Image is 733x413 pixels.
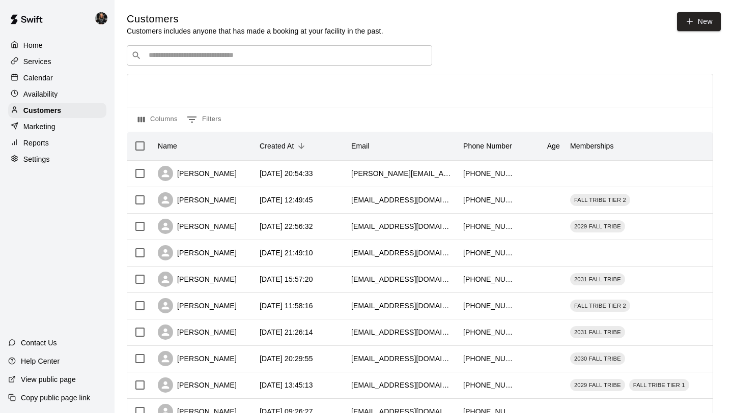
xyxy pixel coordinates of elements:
a: Settings [8,152,106,167]
div: 2030 FALL TRIBE [570,352,625,365]
div: Phone Number [463,132,512,160]
span: 2029 FALL TRIBE [570,222,625,230]
div: jstnwoodlee2011@gmail.com [351,380,453,390]
div: 2025-08-12 22:56:32 [260,221,313,231]
div: Created At [260,132,294,160]
div: 2025-08-12 21:49:10 [260,248,313,258]
span: FALL TRIBE TIER 2 [570,302,630,310]
a: New [677,12,721,31]
p: Marketing [23,122,55,132]
div: +12144984976 [463,327,514,337]
div: 2029 FALL TRIBE [570,379,625,391]
div: alishamrowland@gmail.com [351,353,453,364]
div: Name [153,132,255,160]
div: 2031 FALL TRIBE [570,326,625,338]
a: Services [8,54,106,69]
div: +12103135798 [463,301,514,311]
div: +12107232277 [463,168,514,179]
p: Contact Us [21,338,57,348]
div: +12103165948 [463,248,514,258]
p: View public page [21,374,76,385]
button: Select columns [135,111,180,128]
div: Name [158,132,177,160]
div: 2025-08-12 11:58:16 [260,301,313,311]
span: 2031 FALL TRIBE [570,275,625,283]
button: Show filters [184,111,224,128]
p: Availability [23,89,58,99]
a: Customers [8,103,106,118]
a: Calendar [8,70,106,85]
span: FALL TRIBE TIER 2 [570,196,630,204]
div: jess964@gmail.com [351,274,453,284]
div: 2025-08-11 20:29:55 [260,353,313,364]
div: 2029 FALL TRIBE [570,220,625,232]
div: [PERSON_NAME] [158,272,237,287]
div: [PERSON_NAME] [158,166,237,181]
span: FALL TRIBE TIER 1 [629,381,689,389]
a: Marketing [8,119,106,134]
p: Reports [23,138,49,148]
p: Settings [23,154,50,164]
div: +18304432819 [463,195,514,205]
div: Phone Number [458,132,519,160]
div: FALL TRIBE TIER 2 [570,300,630,312]
div: [PERSON_NAME] [158,192,237,208]
a: Availability [8,86,106,102]
div: 2031 FALL TRIBE [570,273,625,285]
div: [PERSON_NAME] [158,298,237,313]
div: Created At [255,132,346,160]
p: Customers [23,105,61,115]
a: Reports [8,135,106,151]
span: 2031 FALL TRIBE [570,328,625,336]
div: [PERSON_NAME] [158,377,237,393]
p: Help Center [21,356,60,366]
div: Email [346,132,458,160]
div: kellim.cpnp@gmail.com [351,221,453,231]
div: 2025-08-13 12:49:45 [260,195,313,205]
div: FALL TRIBE TIER 2 [570,194,630,206]
p: Calendar [23,73,53,83]
a: Home [8,38,106,53]
div: smurista@gmail.com [351,327,453,337]
div: Age [547,132,560,160]
div: michael.lengyel@gmail.com [351,168,453,179]
p: Services [23,56,51,67]
div: FALL TRIBE TIER 1 [629,379,689,391]
h5: Customers [127,12,383,26]
div: [PERSON_NAME] [158,219,237,234]
span: 2030 FALL TRIBE [570,355,625,363]
div: Search customers by name or email [127,45,432,66]
div: Email [351,132,370,160]
div: [PERSON_NAME] [158,351,237,366]
div: 2025-08-12 15:57:20 [260,274,313,284]
p: Customers includes anyone that has made a booking at your facility in the past. [127,26,383,36]
div: Memberships [565,132,718,160]
div: 2025-08-11 13:45:13 [260,380,313,390]
div: bbonugli@hotmail.com [351,301,453,311]
div: +12103005422 [463,221,514,231]
p: Copy public page link [21,393,90,403]
div: +15018894805 [463,353,514,364]
div: [PERSON_NAME] [158,245,237,260]
div: +18305566706 [463,380,514,390]
p: Home [23,40,43,50]
span: 2029 FALL TRIBE [570,381,625,389]
div: Age [519,132,565,160]
div: Memberships [570,132,614,160]
button: Sort [294,139,308,153]
div: 2025-08-13 20:54:33 [260,168,313,179]
div: +14326640893 [463,274,514,284]
div: texasp5@yahoo.com [351,195,453,205]
div: [PERSON_NAME] [158,324,237,340]
img: Lauren Acker [95,12,107,24]
div: 2025-08-11 21:26:14 [260,327,313,337]
div: Lauren Acker [93,8,115,28]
